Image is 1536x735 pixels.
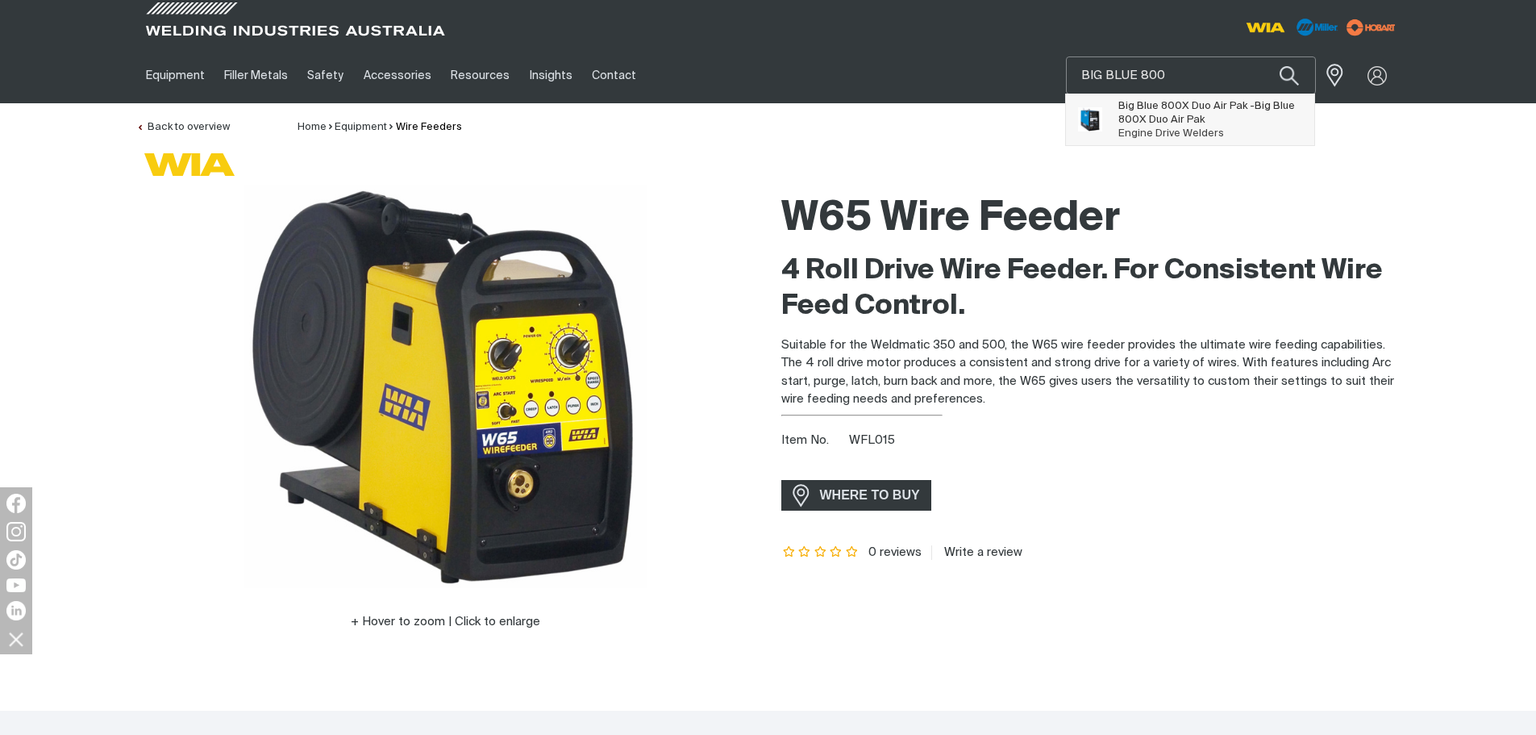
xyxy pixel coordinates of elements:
[354,48,441,103] a: Accessories
[6,522,26,541] img: Instagram
[1118,101,1182,111] span: Big Blue 800
[1118,101,1295,125] span: Big Blue 800
[136,122,230,132] a: Back to overview of Wire Feeders
[1118,99,1303,127] span: X Duo Air Pak - X Duo Air Pak
[781,193,1401,245] h1: W65 Wire Feeder
[1118,128,1224,139] span: Engine Drive Welders
[6,578,26,592] img: YouTube
[136,48,1084,103] nav: Main
[810,482,930,508] span: WHERE TO BUY
[781,547,860,558] span: Rating: {0}
[781,480,932,510] a: WHERE TO BUY
[781,432,847,450] span: Item No.
[6,550,26,570] img: TikTok
[582,48,646,103] a: Contact
[781,336,1401,409] p: Suitable for the Weldmatic 350 and 500, the W65 wire feeder provides the ultimate wire feeding ca...
[6,601,26,620] img: LinkedIn
[298,119,462,136] nav: Breadcrumb
[1262,56,1317,94] button: Search products
[396,122,462,132] a: Wire Feeders
[244,185,647,588] img: W65 Wire Feeder with 10m lead kit
[931,545,1022,560] a: Write a review
[214,48,298,103] a: Filler Metals
[298,48,353,103] a: Safety
[136,48,214,103] a: Equipment
[849,434,895,446] span: WFL015
[2,625,30,653] img: hide socials
[519,48,581,103] a: Insights
[781,253,1401,324] h2: 4 Roll Drive Wire Feeder. For Consistent Wire Feed Control.
[868,546,922,558] span: 0 reviews
[441,48,519,103] a: Resources
[1066,94,1314,145] ul: Suggestions
[335,122,387,132] a: Equipment
[341,612,550,632] button: Hover to zoom | Click to enlarge
[1067,57,1315,94] input: Product name or item number...
[1342,15,1401,40] img: miller
[6,494,26,513] img: Facebook
[298,122,327,132] a: Home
